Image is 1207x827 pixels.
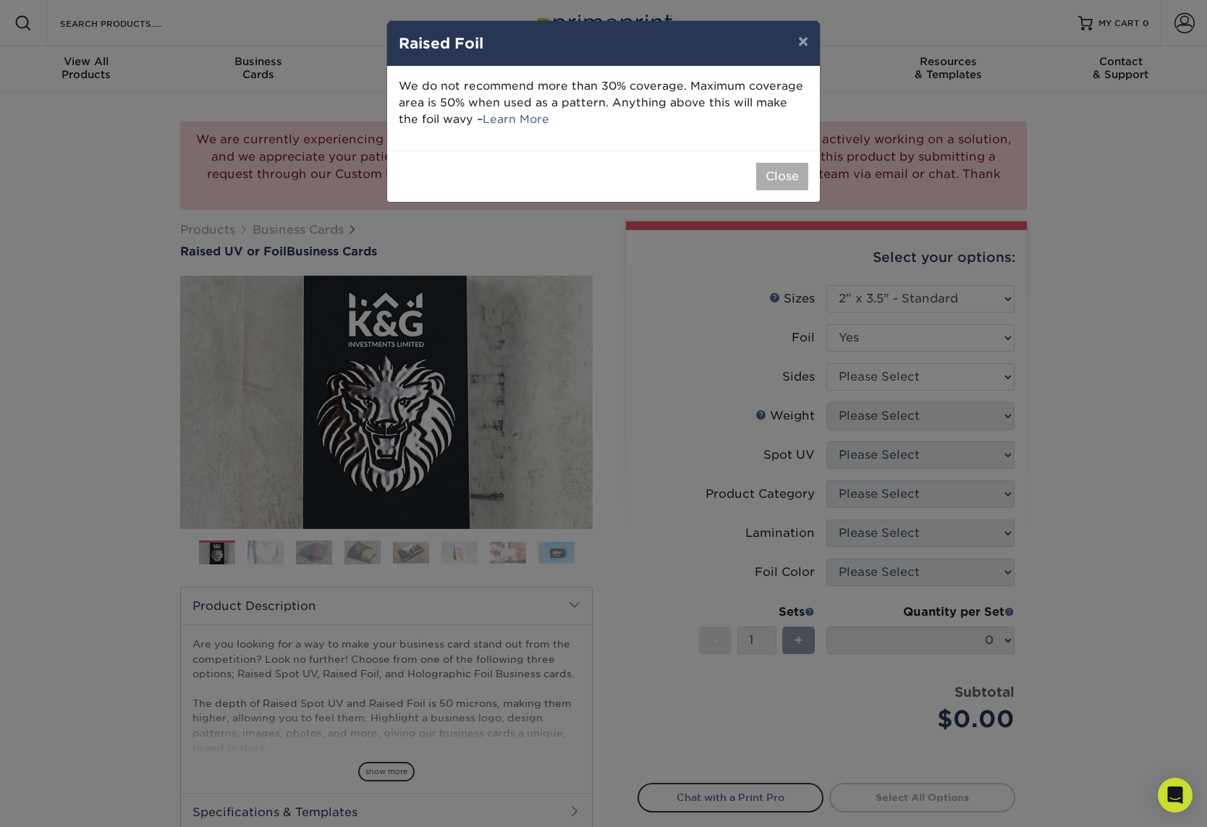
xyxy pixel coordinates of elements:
[399,78,808,127] p: We do not recommend more than 30% coverage. Maximum coverage area is 50% when used as a pattern. ...
[1158,778,1193,813] div: Open Intercom Messenger
[483,112,549,126] a: Learn More
[756,163,808,190] button: Close
[399,33,808,54] h4: Raised Foil
[787,21,820,62] button: ×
